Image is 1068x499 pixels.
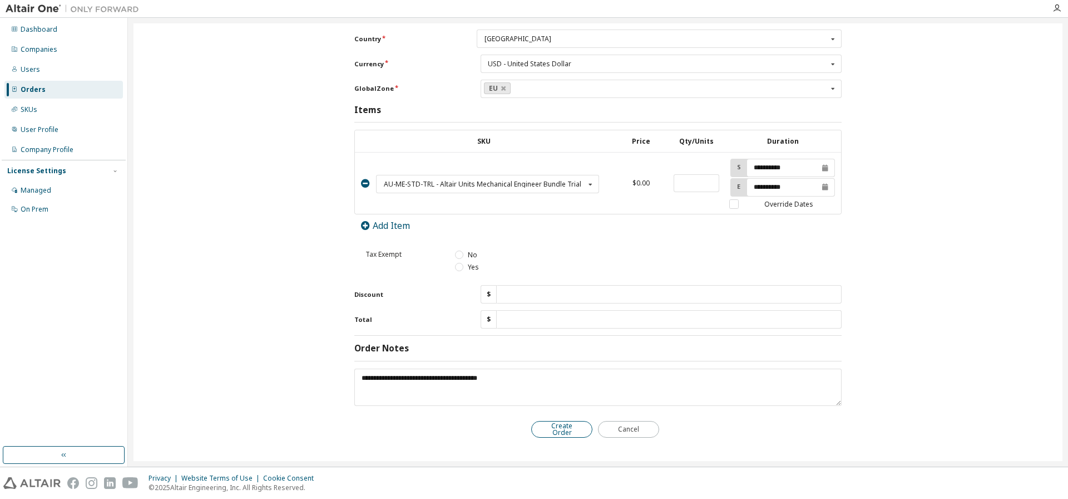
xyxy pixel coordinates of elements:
[21,125,58,134] div: User Profile
[497,285,842,304] input: Discount
[481,80,842,98] div: GlobalZone
[731,163,743,172] label: S
[122,477,139,489] img: youtube.svg
[21,145,73,154] div: Company Profile
[484,82,511,94] a: EU
[365,250,402,259] span: Tax Exempt
[149,474,181,483] div: Privacy
[355,130,613,152] th: SKU
[477,30,842,48] div: Country
[21,65,40,74] div: Users
[263,474,320,483] div: Cookie Consent
[731,182,743,191] label: E
[455,262,478,272] label: Yes
[21,205,48,214] div: On Prem
[497,310,842,329] input: Total
[21,25,57,34] div: Dashboard
[3,477,61,489] img: altair_logo.svg
[354,35,458,43] label: Country
[354,290,462,299] label: Discount
[354,105,381,116] h3: Items
[354,315,462,324] label: Total
[21,105,37,114] div: SKUs
[21,45,57,54] div: Companies
[488,61,571,67] div: USD - United States Dollar
[531,421,592,438] button: Create Order
[724,130,841,152] th: Duration
[729,199,835,209] label: Override Dates
[21,186,51,195] div: Managed
[354,60,462,69] label: Currency
[669,130,724,152] th: Qty/Units
[354,343,409,354] h3: Order Notes
[455,250,477,260] label: No
[481,310,497,329] div: $
[598,421,659,438] button: Cancel
[67,477,79,489] img: facebook.svg
[384,181,585,188] div: AU-ME-STD-TRL - Altair Units Mechanical Engineer Bundle Trial
[360,219,410,232] a: Add Item
[149,483,320,492] p: © 2025 Altair Engineering, Inc. All Rights Reserved.
[86,477,97,489] img: instagram.svg
[613,130,669,152] th: Price
[181,474,263,483] div: Website Terms of Use
[484,36,828,42] div: [GEOGRAPHIC_DATA]
[481,285,497,304] div: $
[6,3,145,14] img: Altair One
[481,55,842,73] div: Currency
[7,167,66,175] div: License Settings
[613,153,669,214] td: $0.00
[21,85,46,94] div: Orders
[104,477,116,489] img: linkedin.svg
[354,84,462,93] label: GlobalZone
